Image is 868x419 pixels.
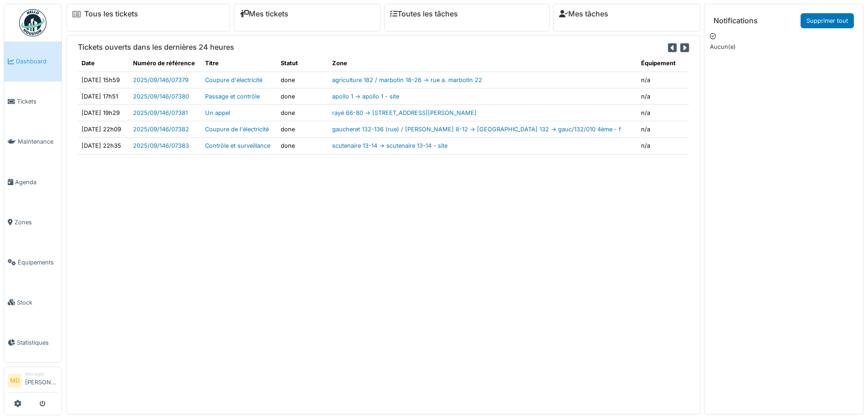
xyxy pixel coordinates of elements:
a: 2025/09/146/07380 [133,93,189,100]
a: agriculture 182 / marbotin 18-26 -> rue a. marbotin 22 [332,77,482,83]
td: n/a [637,72,689,88]
td: done [277,88,329,104]
li: [PERSON_NAME] [25,371,58,390]
th: Numéro de référence [129,55,202,72]
th: Zone [329,55,637,72]
td: [DATE] 19h29 [78,104,129,121]
h6: Tickets ouverts dans les dernières 24 heures [78,43,234,52]
span: Dashboard [16,57,58,66]
a: 2025/09/146/07382 [133,126,189,133]
td: [DATE] 22h35 [78,138,129,154]
div: Manager [25,371,58,378]
a: Mes tâches [559,10,608,18]
span: Équipements [18,258,58,267]
td: n/a [637,88,689,104]
th: Titre [201,55,277,72]
td: done [277,104,329,121]
td: [DATE] 22h09 [78,121,129,138]
span: Zones [15,218,58,227]
td: n/a [637,104,689,121]
h6: Notifications [714,16,758,25]
td: done [277,72,329,88]
th: Date [78,55,129,72]
a: rayé 66-80 -> [STREET_ADDRESS][PERSON_NAME] [332,109,477,116]
th: Statut [277,55,329,72]
a: MD Manager[PERSON_NAME] [8,371,58,393]
td: done [277,138,329,154]
a: Dashboard [4,41,62,82]
p: Aucun(e) [710,42,858,51]
a: scutenaire 13-14 -> scutenaire 13-14 - site [332,142,447,149]
a: apollo 1 -> apollo 1 - site [332,93,399,100]
a: Contrôle et surveillance [205,142,270,149]
a: Statistiques [4,322,62,362]
a: Mes tickets [240,10,288,18]
td: n/a [637,121,689,138]
a: gaucheret 132-136 (rue) / [PERSON_NAME] 8-12 -> [GEOGRAPHIC_DATA] 132 -> gauc/132/010 4ème - f [332,126,621,133]
a: Passage et contrôle [205,93,260,100]
td: [DATE] 15h59 [78,72,129,88]
a: 2025/09/146/07383 [133,142,189,149]
a: Équipements [4,242,62,282]
td: done [277,121,329,138]
a: Coupure d'électricité [205,77,262,83]
span: Tickets [17,97,58,106]
a: Supprimer tout [801,13,854,28]
a: Tickets [4,82,62,122]
a: Coupure de l'électricité [205,126,269,133]
a: Zones [4,202,62,242]
th: Équipement [637,55,689,72]
span: Statistiques [17,338,58,347]
a: 2025/09/146/07379 [133,77,189,83]
img: Badge_color-CXgf-gQk.svg [19,9,46,36]
a: Agenda [4,162,62,202]
a: Tous les tickets [84,10,138,18]
span: Maintenance [18,137,58,146]
a: 2025/09/146/07381 [133,109,188,116]
a: Stock [4,282,62,322]
span: Agenda [15,178,58,186]
a: Un appel [205,109,230,116]
td: n/a [637,138,689,154]
span: Stock [17,298,58,307]
li: MD [8,374,21,388]
a: Maintenance [4,122,62,162]
a: Toutes les tâches [390,10,458,18]
td: [DATE] 17h51 [78,88,129,104]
